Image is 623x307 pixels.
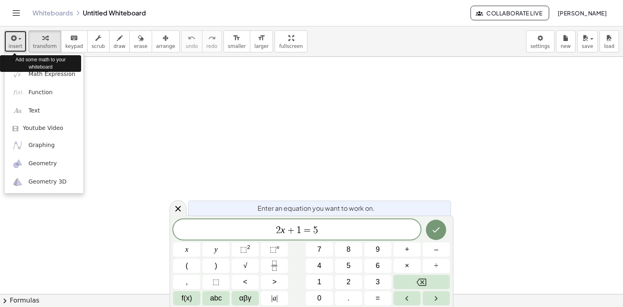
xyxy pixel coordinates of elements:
button: Right arrow [423,291,450,305]
span: redo [206,43,217,49]
button: Left arrow [393,291,421,305]
button: Backspace [393,275,450,289]
span: + [285,225,297,235]
span: Graphing [28,141,55,149]
button: Alphabet [202,291,230,305]
span: × [405,260,409,271]
span: 5 [313,225,318,235]
span: αβγ [239,293,251,304]
span: 7 [317,244,321,255]
button: Placeholder [202,275,230,289]
span: = [376,293,380,304]
span: undo [186,43,198,49]
button: Absolute value [261,291,288,305]
span: y [215,244,218,255]
span: ( [186,260,188,271]
span: . [348,293,350,304]
button: Minus [423,242,450,257]
span: | [271,294,273,302]
span: > [272,277,277,288]
button: ( [173,259,200,273]
button: save [577,30,598,52]
span: 2 [346,277,350,288]
sup: 2 [247,244,250,250]
span: Geometry 3D [28,178,67,186]
button: scrub [87,30,110,52]
button: undoundo [181,30,202,52]
button: draw [109,30,130,52]
i: redo [208,33,216,43]
span: fullscreen [279,43,303,49]
a: Text [4,102,84,120]
button: 8 [335,242,362,257]
i: format_size [258,33,265,43]
button: 3 [364,275,391,289]
span: √ [243,260,247,271]
button: 6 [364,259,391,273]
span: | [276,294,278,302]
button: new [556,30,576,52]
span: scrub [92,43,105,49]
span: + [405,244,409,255]
button: Functions [173,291,200,305]
a: Math Expression [4,65,84,83]
span: ) [215,260,217,271]
span: 1 [317,277,321,288]
button: Squared [232,242,259,257]
span: 9 [376,244,380,255]
button: y [202,242,230,257]
a: Graphing [4,136,84,154]
span: draw [114,43,126,49]
span: 3 [376,277,380,288]
button: Equals [364,291,391,305]
a: Whiteboards [32,9,73,17]
span: save [582,43,593,49]
button: Square root [232,259,259,273]
span: keypad [65,43,83,49]
span: Geometry [28,160,57,168]
span: ⬚ [270,245,277,253]
span: ÷ [434,260,438,271]
button: Less than [232,275,259,289]
button: 0 [306,291,333,305]
button: 5 [335,259,362,273]
button: insert [4,30,27,52]
i: undo [188,33,195,43]
var: x [281,225,285,235]
span: new [561,43,571,49]
button: keyboardkeypad [61,30,88,52]
span: , [186,277,188,288]
i: format_size [233,33,241,43]
button: fullscreen [275,30,307,52]
button: x [173,242,200,257]
button: 1 [306,275,333,289]
a: Function [4,83,84,102]
i: keyboard [70,33,78,43]
span: arrange [156,43,175,49]
img: sqrt_x.png [13,69,23,79]
a: Youtube Video [4,120,84,136]
span: 4 [317,260,321,271]
span: a [271,293,278,304]
button: [PERSON_NAME] [551,6,613,20]
span: Math Expression [28,70,75,78]
span: smaller [228,43,246,49]
button: settings [526,30,554,52]
span: ⬚ [213,277,219,288]
span: insert [9,43,22,49]
span: erase [134,43,147,49]
span: Collaborate Live [477,9,542,17]
button: arrange [152,30,180,52]
button: format_sizesmaller [223,30,250,52]
button: Plus [393,242,421,257]
button: Fraction [261,259,288,273]
img: ggb-graphing.svg [13,140,23,150]
button: Collaborate Live [470,6,549,20]
img: Aa.png [13,106,23,116]
span: – [434,244,438,255]
span: ⬚ [240,245,247,253]
span: 0 [317,293,321,304]
button: Superscript [261,242,288,257]
button: . [335,291,362,305]
span: Enter an equation you want to work on. [258,203,375,213]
